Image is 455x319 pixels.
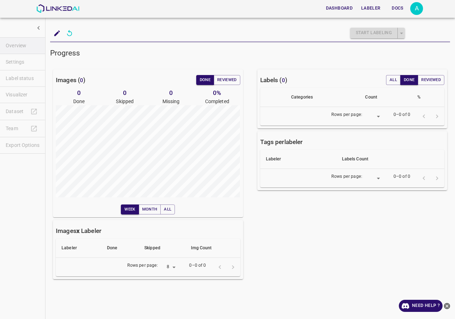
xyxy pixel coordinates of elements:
[148,98,194,105] p: Missing
[56,239,101,258] th: Labeler
[399,300,443,312] a: Need Help ?
[323,2,355,14] button: Dashboard
[410,2,423,15] div: A
[359,88,412,107] th: Count
[331,174,362,180] p: Rows per page:
[412,88,444,107] th: %
[56,226,101,236] h6: Images Labeler
[365,112,382,121] div: ​
[394,112,410,118] p: 0–0 of 0
[282,77,285,84] span: 0
[260,150,336,169] th: Labeler
[260,137,303,147] h6: Tags per labeler
[102,98,148,105] p: Skipped
[285,88,359,107] th: Categories
[418,75,444,85] button: Reviewed
[365,174,382,183] div: ​
[50,48,450,58] h5: Progress
[322,1,357,16] a: Dashboard
[76,227,80,234] b: x
[350,28,405,38] div: split button
[260,75,287,85] h6: Labels ( )
[331,112,362,118] p: Rows per page:
[56,88,102,98] h6: 0
[50,27,64,40] button: add to shopping cart
[160,204,175,214] button: All
[36,4,79,13] img: LinkedAI
[357,1,385,16] a: Labeler
[101,239,139,258] th: Done
[185,239,240,258] th: Img Count
[194,98,240,105] p: Completed
[189,262,206,269] p: 0–0 of 0
[139,239,185,258] th: Skipped
[161,262,178,272] div: 8
[386,75,401,85] button: All
[400,75,418,85] button: Done
[56,75,85,85] h6: Images ( )
[56,98,102,105] p: Done
[385,1,410,16] a: Docs
[194,88,240,98] h6: 0 %
[139,204,161,214] button: Month
[80,77,83,84] span: 0
[410,2,423,15] button: Open settings
[121,204,139,214] button: Week
[32,21,45,34] button: show more
[148,88,194,98] h6: 0
[102,88,148,98] h6: 0
[443,300,451,312] button: close-help
[358,2,383,14] button: Labeler
[386,2,409,14] button: Docs
[336,150,444,169] th: Labels Count
[394,174,410,180] p: 0–0 of 0
[127,262,158,269] p: Rows per page:
[214,75,240,85] button: Reviewed
[196,75,214,85] button: Done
